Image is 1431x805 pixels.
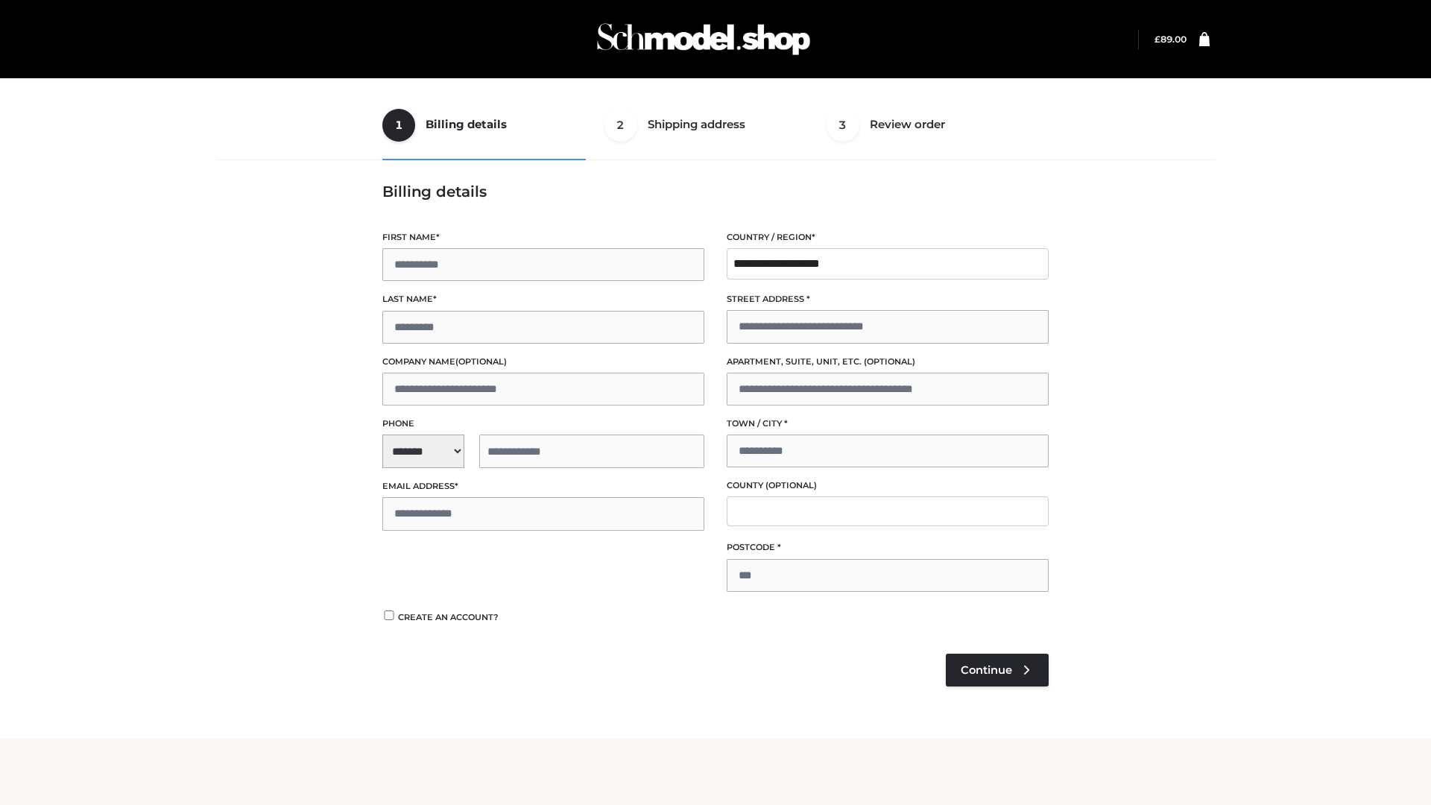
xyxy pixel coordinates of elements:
[455,356,507,367] span: (optional)
[382,292,704,306] label: Last name
[765,480,817,490] span: (optional)
[727,479,1049,493] label: County
[382,610,396,620] input: Create an account?
[382,230,704,244] label: First name
[727,230,1049,244] label: Country / Region
[946,654,1049,686] a: Continue
[398,612,499,622] span: Create an account?
[592,10,815,69] img: Schmodel Admin 964
[382,183,1049,201] h3: Billing details
[727,355,1049,369] label: Apartment, suite, unit, etc.
[382,479,704,493] label: Email address
[382,417,704,431] label: Phone
[727,292,1049,306] label: Street address
[382,355,704,369] label: Company name
[1154,34,1187,45] a: £89.00
[1154,34,1160,45] span: £
[864,356,915,367] span: (optional)
[961,663,1012,677] span: Continue
[727,540,1049,555] label: Postcode
[1154,34,1187,45] bdi: 89.00
[727,417,1049,431] label: Town / City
